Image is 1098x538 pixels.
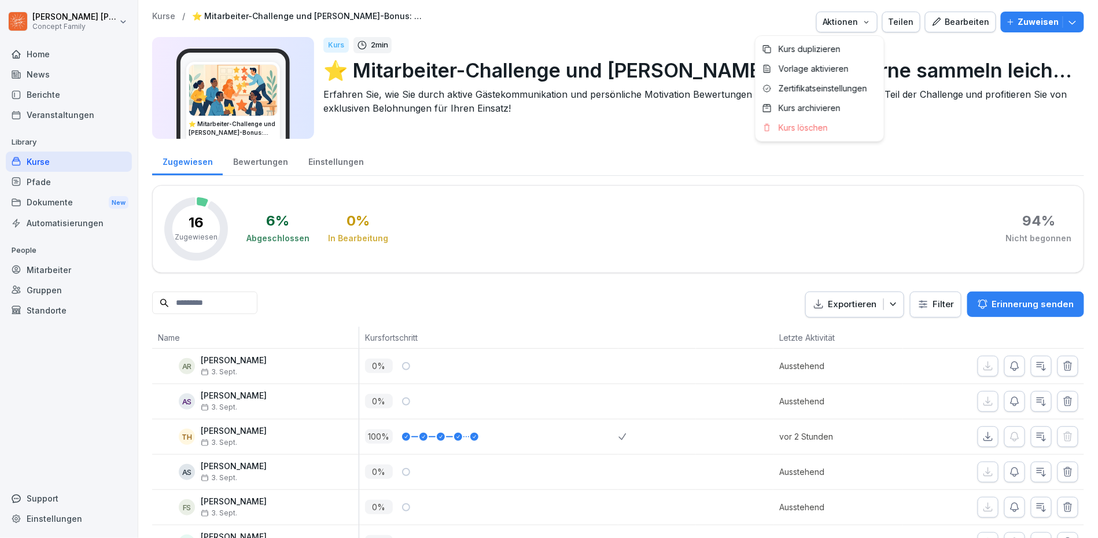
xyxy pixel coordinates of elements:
[992,298,1074,311] p: Erinnerung senden
[779,103,841,113] p: Kurs archivieren
[828,298,876,311] p: Exportieren
[779,64,849,74] p: Vorlage aktivieren
[779,44,841,54] p: Kurs duplizieren
[779,83,867,94] p: Zertifikatseinstellungen
[779,123,828,133] p: Kurs löschen
[889,16,914,28] div: Teilen
[931,16,990,28] div: Bearbeiten
[823,16,871,28] div: Aktionen
[1018,16,1059,28] p: Zuweisen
